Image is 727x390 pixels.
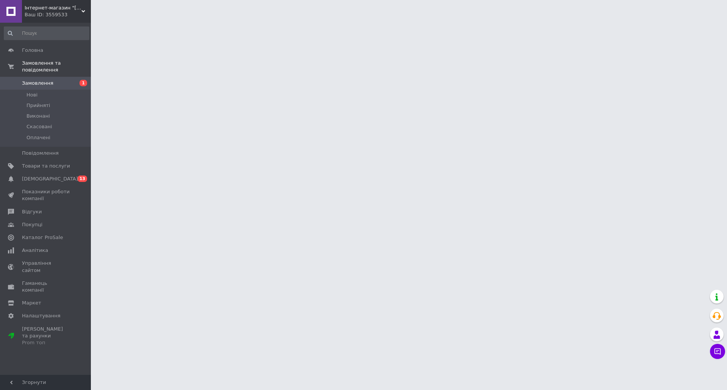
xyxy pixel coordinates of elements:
[27,134,50,141] span: Оплачені
[22,47,43,54] span: Головна
[22,176,78,182] span: [DEMOGRAPHIC_DATA]
[710,344,725,359] button: Чат з покупцем
[22,60,91,73] span: Замовлення та повідомлення
[22,150,59,157] span: Повідомлення
[78,176,87,182] span: 13
[22,188,70,202] span: Показники роботи компанії
[27,102,50,109] span: Прийняті
[22,300,41,306] span: Маркет
[22,326,70,346] span: [PERSON_NAME] та рахунки
[27,113,50,120] span: Виконані
[22,260,70,273] span: Управління сайтом
[25,5,81,11] span: Інтернет-магазин "3D-CNC.PRO"
[22,312,61,319] span: Налаштування
[22,208,42,215] span: Відгуки
[80,80,87,86] span: 1
[27,92,37,98] span: Нові
[22,234,63,241] span: Каталог ProSale
[4,26,89,40] input: Пошук
[22,221,42,228] span: Покупці
[22,80,53,87] span: Замовлення
[22,163,70,169] span: Товари та послуги
[22,280,70,294] span: Гаманець компанії
[25,11,91,18] div: Ваш ID: 3559533
[22,247,48,254] span: Аналітика
[22,339,70,346] div: Prom топ
[27,123,52,130] span: Скасовані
